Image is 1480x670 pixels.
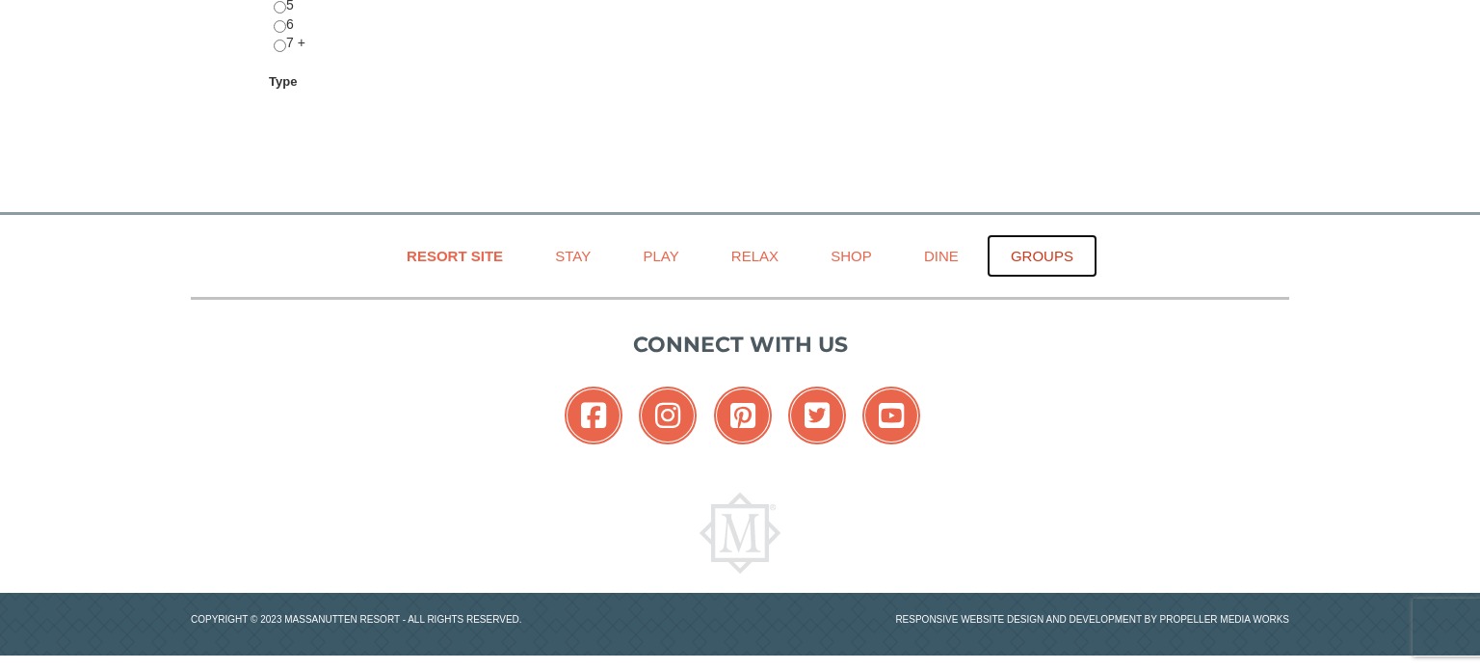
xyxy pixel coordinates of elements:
strong: Type [269,74,297,89]
a: Dine [900,234,983,278]
a: Relax [707,234,803,278]
p: Connect with us [191,329,1289,361]
a: Stay [531,234,615,278]
a: Resort Site [383,234,527,278]
a: Play [619,234,702,278]
a: Groups [987,234,1097,278]
p: Copyright © 2023 Massanutten Resort - All Rights Reserved. [176,612,740,627]
img: Massanutten Resort Logo [700,493,780,574]
a: Shop [806,234,896,278]
a: Responsive website design and development by Propeller Media Works [895,614,1289,625]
